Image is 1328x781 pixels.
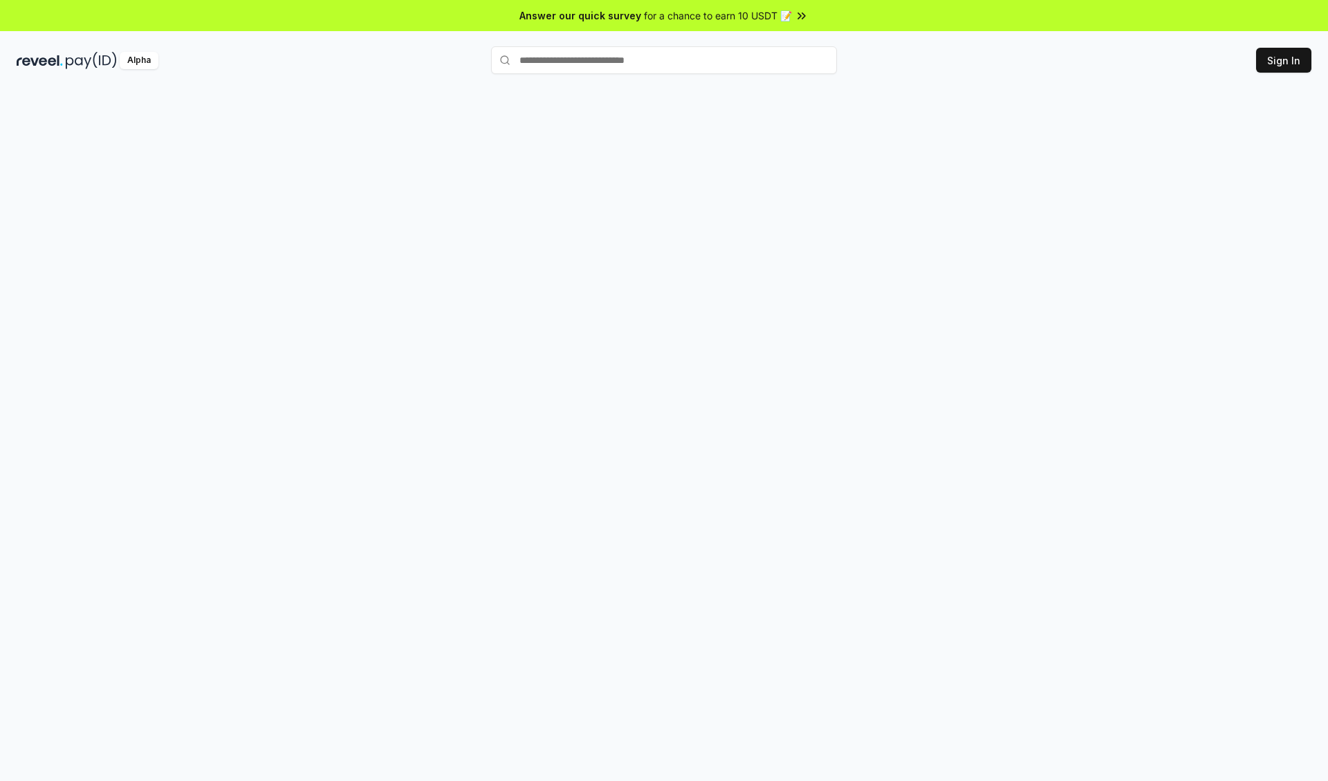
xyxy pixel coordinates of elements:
button: Sign In [1256,48,1311,73]
img: reveel_dark [17,52,63,69]
span: Answer our quick survey [519,8,641,23]
div: Alpha [120,52,158,69]
img: pay_id [66,52,117,69]
span: for a chance to earn 10 USDT 📝 [644,8,792,23]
